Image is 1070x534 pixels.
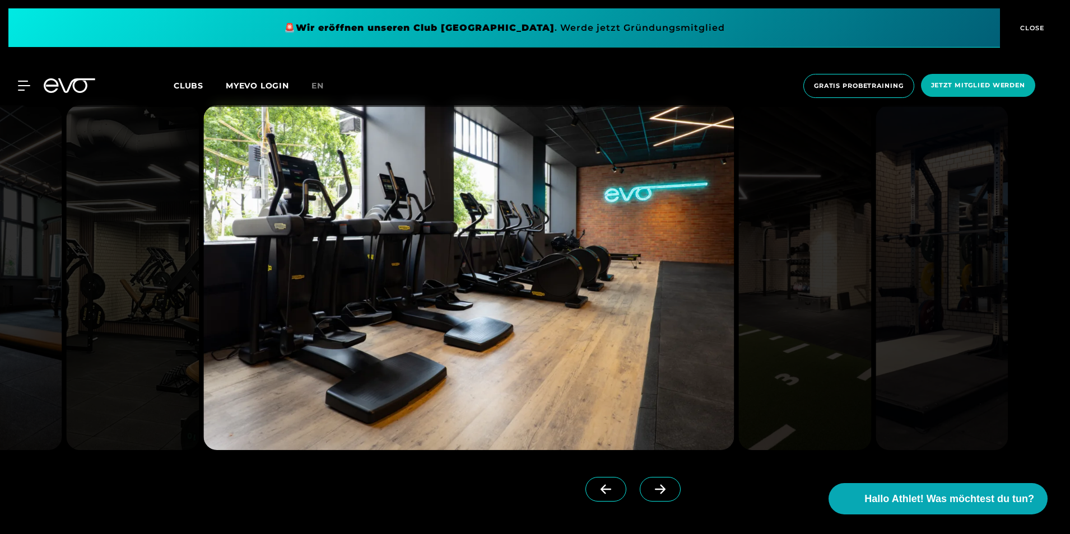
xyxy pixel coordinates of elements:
img: evofitness [203,105,734,450]
span: en [311,81,324,91]
button: Hallo Athlet! Was möchtest du tun? [829,483,1048,514]
span: Hallo Athlet! Was möchtest du tun? [864,491,1034,507]
img: evofitness [66,105,199,450]
span: Gratis Probetraining [814,81,904,91]
span: Jetzt Mitglied werden [931,81,1025,90]
img: evofitness [876,105,1008,450]
span: Clubs [174,81,203,91]
span: CLOSE [1017,23,1045,33]
a: Clubs [174,80,226,91]
button: CLOSE [1000,8,1062,48]
a: en [311,79,337,92]
a: Jetzt Mitglied werden [918,74,1039,98]
a: Gratis Probetraining [800,74,918,98]
a: MYEVO LOGIN [226,81,289,91]
img: evofitness [738,105,871,450]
